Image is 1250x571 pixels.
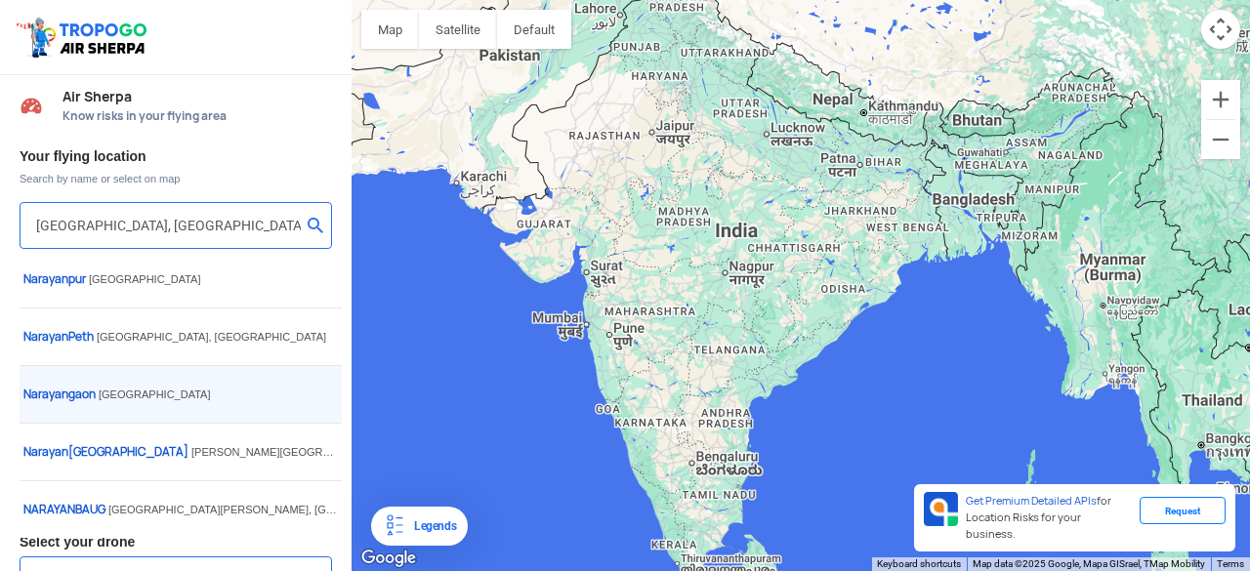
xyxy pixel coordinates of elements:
span: [GEOGRAPHIC_DATA][PERSON_NAME], [GEOGRAPHIC_DATA], [GEOGRAPHIC_DATA], [GEOGRAPHIC_DATA] [108,504,662,515]
img: Risk Scores [20,94,43,117]
img: ic_tgdronemaps.svg [15,15,153,60]
span: Air Sherpa [62,89,332,104]
img: Premium APIs [924,492,958,526]
span: Narayan [23,387,68,402]
span: [GEOGRAPHIC_DATA] [99,388,211,400]
button: Zoom in [1201,80,1240,119]
span: Peth [23,329,97,345]
img: Legends [383,514,406,538]
span: Narayan [23,444,68,460]
span: NARAYAN [23,502,75,517]
div: Legends [406,514,456,538]
span: Search by name or select on map [20,171,332,186]
input: Search your flying location [36,214,301,237]
span: Narayan [23,271,68,287]
span: [GEOGRAPHIC_DATA], [GEOGRAPHIC_DATA] [97,331,326,343]
span: Get Premium Detailed APIs [966,494,1097,508]
span: Know risks in your flying area [62,108,332,124]
span: Narayan [23,329,68,345]
div: for Location Risks for your business. [958,492,1140,544]
img: Google [356,546,421,571]
a: Open this area in Google Maps (opens a new window) [356,546,421,571]
span: [GEOGRAPHIC_DATA] [89,273,201,285]
div: Request [1140,497,1226,524]
span: [GEOGRAPHIC_DATA] [23,444,191,460]
span: pur [23,271,89,287]
button: Show street map [361,10,419,49]
h3: Select your drone [20,535,332,549]
span: [PERSON_NAME][GEOGRAPHIC_DATA], [GEOGRAPHIC_DATA], [GEOGRAPHIC_DATA], [GEOGRAPHIC_DATA] [191,446,745,458]
span: gaon [23,387,99,402]
h3: Your flying location [20,149,332,163]
button: Show satellite imagery [419,10,497,49]
span: Map data ©2025 Google, Mapa GISrael, TMap Mobility [973,558,1205,569]
button: Zoom out [1201,120,1240,159]
button: Keyboard shortcuts [877,557,961,571]
button: Map camera controls [1201,10,1240,49]
span: BAUG [23,502,108,517]
a: Terms [1217,558,1244,569]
